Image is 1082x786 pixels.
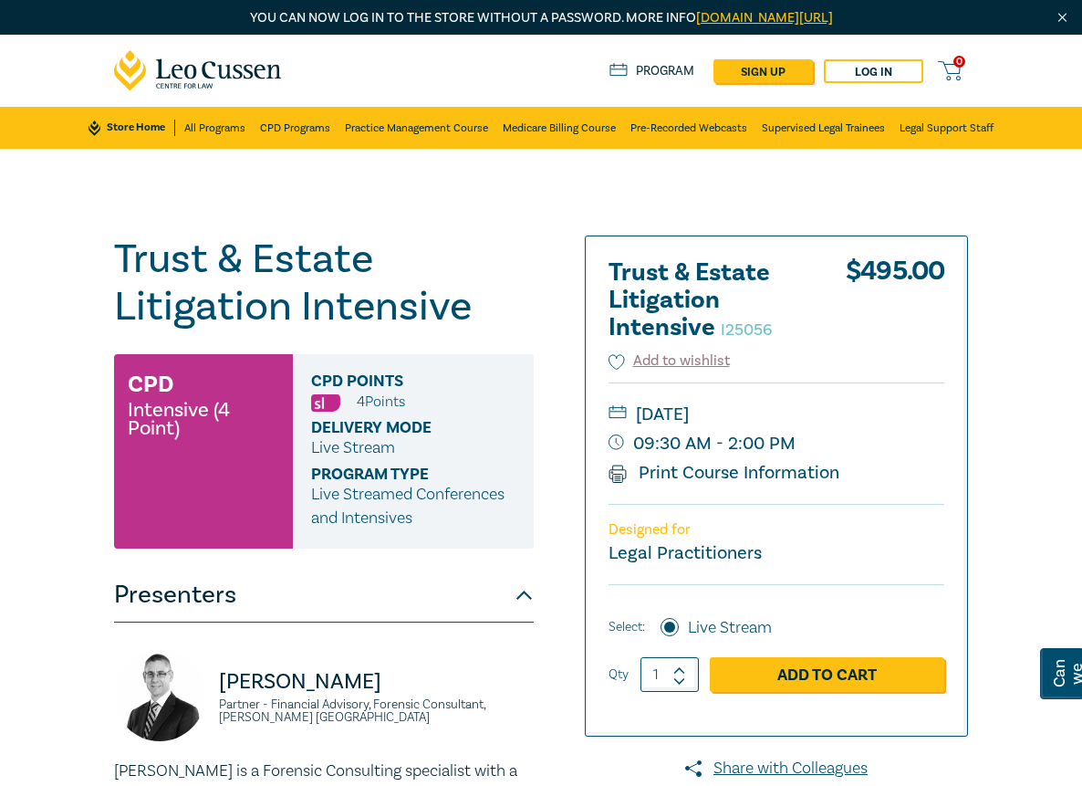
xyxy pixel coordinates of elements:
[311,372,480,390] span: CPD Points
[219,698,534,724] small: Partner - Financial Advisory, Forensic Consultant, [PERSON_NAME] [GEOGRAPHIC_DATA]
[609,541,762,565] small: Legal Practitioners
[311,419,480,436] span: Delivery Mode
[609,617,645,637] span: Select:
[357,390,405,414] li: 4 Point s
[710,657,944,692] a: Add to Cart
[88,120,175,136] a: Store Home
[260,107,330,149] a: CPD Programs
[311,394,340,412] img: Substantive Law
[688,616,772,640] label: Live Stream
[114,568,534,623] button: Presenters
[609,461,839,485] a: Print Course Information
[609,259,809,341] h2: Trust & Estate Litigation Intensive
[585,757,968,781] a: Share with Colleagues
[114,236,534,330] h1: Trust & Estate Litigation Intensive
[609,351,730,372] button: Add to wishlist
[311,466,480,483] span: Program type
[184,107,245,149] a: All Programs
[1055,10,1070,26] img: Close
[846,259,944,351] div: $ 495.00
[713,59,813,83] a: sign up
[721,320,772,341] small: I25056
[503,107,616,149] a: Medicare Billing Course
[696,9,833,26] a: [DOMAIN_NAME][URL]
[609,400,944,429] small: [DATE]
[762,107,885,149] a: Supervised Legal Trainees
[609,63,694,79] a: Program
[900,107,994,149] a: Legal Support Staff
[128,401,279,437] small: Intensive (4 Point)
[114,8,968,28] p: You can now log in to the store without a password. More info
[609,429,944,458] small: 09:30 AM - 2:00 PM
[609,521,944,539] p: Designed for
[640,657,699,692] input: 1
[345,107,488,149] a: Practice Management Course
[609,665,629,685] label: Qty
[114,650,205,741] img: https://s3.ap-southeast-2.amazonaws.com/leo-cussen-store-production-content/Contacts/Darryn%20Hoc...
[630,107,747,149] a: Pre-Recorded Webcasts
[311,483,515,530] p: Live Streamed Conferences and Intensives
[824,59,923,83] a: Log in
[219,667,534,697] p: [PERSON_NAME]
[953,56,965,68] span: 0
[311,437,395,458] span: Live Stream
[128,368,173,401] h3: CPD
